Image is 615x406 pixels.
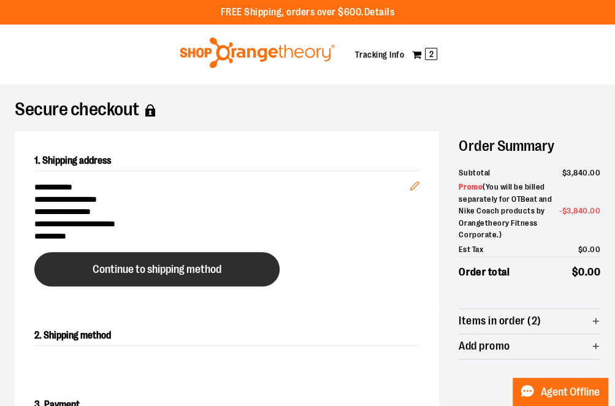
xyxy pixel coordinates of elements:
[355,50,405,59] a: Tracking Info
[588,206,590,215] span: .
[567,168,571,177] span: 3
[571,206,574,215] span: ,
[459,315,541,327] span: Items in order (2)
[459,309,600,334] button: Items in order (2)
[34,151,419,171] h2: 1. Shipping address
[562,206,567,215] span: $
[459,131,600,161] h2: Order Summary
[562,168,567,177] span: $
[34,252,280,286] button: Continue to shipping method
[178,37,337,68] img: Shop Orangetheory
[590,245,600,254] span: 00
[459,334,600,359] button: Add promo
[578,266,585,278] span: 0
[573,168,588,177] span: 840
[583,245,588,254] span: 0
[567,206,571,215] span: 3
[578,245,583,254] span: $
[459,167,490,179] span: Subtotal
[590,206,600,215] span: 00
[15,104,600,117] h1: Secure checkout
[590,168,600,177] span: 00
[588,245,590,254] span: .
[459,182,552,239] span: ( You will be billed separately for OTBeat and Nike Coach products by Orangetheory Fitness Corpor...
[425,48,437,60] span: 2
[34,326,419,346] h2: 2. Shipping method
[459,340,510,352] span: Add promo
[585,266,588,278] span: .
[587,266,600,278] span: 00
[221,6,395,20] p: FREE Shipping, orders over $600.
[588,168,590,177] span: .
[559,205,600,217] span: -
[541,386,600,398] span: Agent Offline
[400,161,429,204] button: Edit
[459,243,483,256] span: Est Tax
[571,168,574,177] span: ,
[364,7,395,18] a: Details
[459,264,510,280] span: Order total
[513,378,608,406] button: Agent Offline
[459,182,483,191] span: Promo
[573,206,588,215] span: 840
[572,266,579,278] span: $
[93,264,221,275] span: Continue to shipping method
